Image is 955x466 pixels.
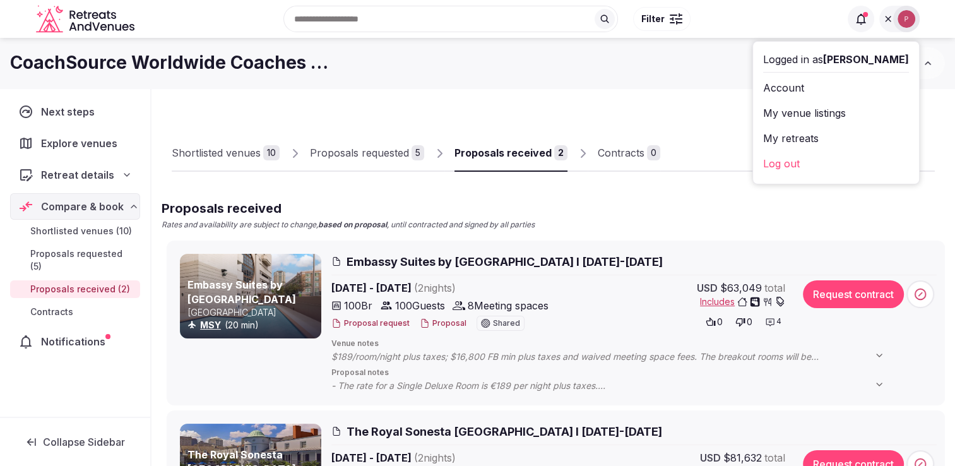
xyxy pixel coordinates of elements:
[412,145,424,160] div: 5
[30,283,130,296] span: Proposals received (2)
[331,318,410,329] button: Proposal request
[10,51,333,75] h1: CoachSource Worldwide Coaches Forum 2026
[823,53,909,66] span: [PERSON_NAME]
[702,313,727,331] button: 0
[172,145,261,160] div: Shortlisted venues
[344,298,372,313] span: 100 Br
[763,153,909,174] a: Log out
[700,296,785,308] button: Includes
[763,52,909,67] div: Logged in as
[347,424,662,439] span: The Royal Sonesta [GEOGRAPHIC_DATA] I [DATE]-[DATE]
[36,5,137,33] svg: Retreats and Venues company logo
[493,320,520,327] span: Shared
[697,280,718,296] span: USD
[172,135,280,172] a: Shortlisted venues10
[10,222,140,240] a: Shortlisted venues (10)
[10,428,140,456] button: Collapse Sidebar
[633,7,691,31] button: Filter
[723,450,762,465] span: $81,632
[454,145,552,160] div: Proposals received
[395,298,445,313] span: 100 Guests
[200,320,221,330] a: MSY
[10,328,140,355] a: Notifications
[310,145,409,160] div: Proposals requested
[10,280,140,298] a: Proposals received (2)
[30,248,135,273] span: Proposals requested (5)
[41,167,114,182] span: Retreat details
[10,303,140,321] a: Contracts
[263,145,280,160] div: 10
[717,316,723,328] span: 0
[454,135,567,172] a: Proposals received2
[41,199,124,214] span: Compare & book
[776,316,781,327] span: 4
[331,450,554,465] span: [DATE] - [DATE]
[414,451,456,464] span: ( 2 night s )
[30,306,73,318] span: Contracts
[318,220,387,229] strong: based on proposal
[732,313,756,331] button: 0
[763,128,909,148] a: My retreats
[468,298,549,313] span: 8 Meeting spaces
[41,334,110,349] span: Notifications
[803,280,904,308] button: Request contract
[763,78,909,98] a: Account
[43,436,125,448] span: Collapse Sidebar
[347,254,663,270] span: Embassy Suites by [GEOGRAPHIC_DATA] I [DATE]-[DATE]
[162,200,535,217] h2: Proposals received
[747,316,752,328] span: 0
[554,145,567,160] div: 2
[310,135,424,172] a: Proposals requested5
[331,338,937,349] span: Venue notes
[764,280,785,296] span: total
[36,5,137,33] a: Visit the homepage
[647,145,660,160] div: 0
[720,280,762,296] span: $63,049
[10,130,140,157] a: Explore venues
[41,136,122,151] span: Explore venues
[764,450,785,465] span: total
[331,280,554,296] span: [DATE] - [DATE]
[331,350,897,363] span: $189/room/night plus taxes; $16,800 FB min plus taxes and waived meeting space fees. The breakout...
[41,104,100,119] span: Next steps
[700,450,721,465] span: USD
[598,145,644,160] div: Contracts
[200,319,221,332] button: MSY
[10,245,140,275] a: Proposals requested (5)
[414,282,456,294] span: ( 2 night s )
[187,319,319,332] div: (20 min)
[187,278,296,305] a: Embassy Suites by [GEOGRAPHIC_DATA]
[331,367,937,378] span: Proposal notes
[10,99,140,125] a: Next steps
[162,220,535,230] p: Rates and availability are subject to change, , until contracted and signed by all parties
[420,318,466,329] button: Proposal
[331,379,897,392] span: - The rate for a Single Deluxe Room is €189 per night plus taxes. - The hotel highlighted that th...
[641,13,665,25] span: Filter
[898,10,915,28] img: patty
[30,225,132,237] span: Shortlisted venues (10)
[598,135,660,172] a: Contracts0
[763,103,909,123] a: My venue listings
[187,306,319,319] p: [GEOGRAPHIC_DATA]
